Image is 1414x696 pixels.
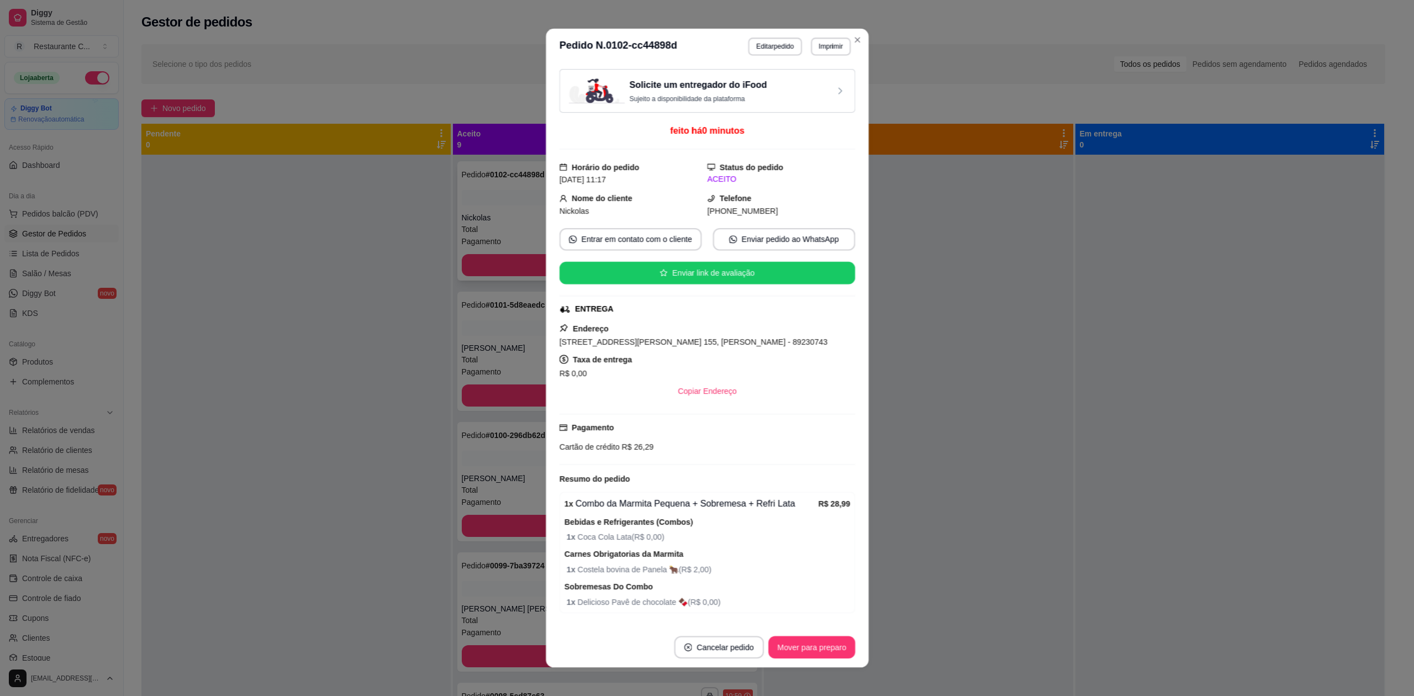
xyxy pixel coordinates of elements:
span: calendar [559,163,567,171]
span: feito há 0 minutos [670,125,744,135]
span: pushpin [559,323,568,332]
button: Close [848,31,866,49]
span: [STREET_ADDRESS][PERSON_NAME] 155, [PERSON_NAME] - 89230743 [559,338,827,346]
h3: Solicite um entregador do iFood [629,78,767,92]
button: whats-appEnviar pedido ao WhatsApp [713,228,855,251]
strong: R$ 28,99 [818,499,850,508]
strong: Endereço [573,324,609,333]
span: Cartão de crédito [559,442,619,451]
span: phone [707,194,715,202]
button: Copiar Endereço [668,380,745,403]
span: credit-card [559,424,567,431]
span: [DATE] 11:17 [559,175,605,184]
span: R$ 26,29 [619,442,653,451]
strong: Pagamento [572,423,614,432]
span: [PHONE_NUMBER] [707,206,778,215]
button: whats-appEntrar em contato com o cliente [559,228,701,251]
span: close-circle [684,644,692,651]
button: Mover para preparo [768,636,855,658]
button: Imprimir [810,38,850,55]
strong: Taxa de entrega [573,355,632,364]
span: star [659,269,667,277]
span: R$ 0,00 [559,369,587,378]
button: starEnviar link de avaliação [559,262,855,284]
span: desktop [707,163,715,171]
button: close-circleCancelar pedido [674,636,763,658]
span: Nickolas [559,206,589,215]
img: delivery-image [568,78,624,103]
span: dollar [559,355,568,363]
strong: Nome do cliente [572,194,632,203]
div: ENTREGA [575,303,613,315]
span: whats-app [569,235,577,243]
strong: 1 x [566,532,577,541]
div: ACEITO [707,173,855,184]
span: user [559,194,567,202]
h3: Pedido N. 0102-cc44898d [559,38,677,55]
span: Costela bovina de Panela 🐂 ( R$ 2,00 ) [566,563,850,576]
strong: Carnes Obrigatorias da Marmita [564,550,683,558]
strong: Bebidas e Refrigerantes (Combos) [564,517,693,526]
span: Coca Cola Lata ( R$ 0,00 ) [566,531,850,543]
strong: Telefone [719,194,751,203]
strong: Sobremesas Do Combo [564,582,652,591]
strong: 1 x [564,499,573,508]
strong: 1 x [566,597,577,606]
button: Editarpedido [748,38,801,55]
strong: Horário do pedido [572,162,639,171]
strong: Resumo do pedido [559,474,630,483]
div: Combo da Marmita Pequena + Sobremesa + Refri Lata [564,497,818,510]
strong: 1 x [566,565,577,574]
p: Sujeito a disponibilidade da plataforma [629,94,767,103]
span: whats-app [729,235,737,243]
strong: Status do pedido [719,162,783,171]
span: Delicioso Pavê de chocolate 🍫 ( R$ 0,00 ) [566,595,850,608]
